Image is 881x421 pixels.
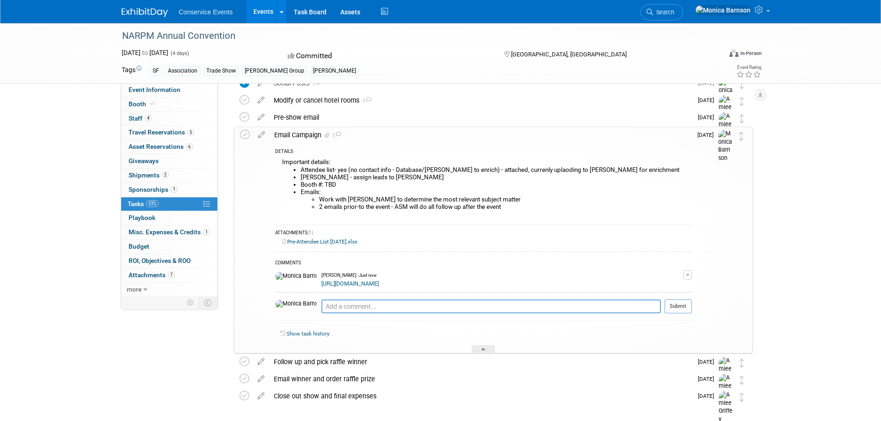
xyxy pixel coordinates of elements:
a: Staff4 [121,112,217,126]
div: In-Person [740,50,762,57]
span: [DATE] [698,114,719,121]
span: Sponsorships [129,186,178,193]
span: [DATE] [697,132,718,138]
span: more [127,286,142,293]
a: Budget [121,240,217,254]
div: Follow up and pick raffle winner [269,354,692,370]
div: Important details: [275,156,692,220]
img: Amiee Griffey [719,357,733,390]
span: [DATE] [698,359,719,365]
div: Association [165,66,200,76]
a: Asset Reservations6 [121,140,217,154]
span: (1) [308,230,313,235]
a: edit [253,96,269,104]
a: Search [641,4,683,20]
a: edit [253,358,269,366]
td: Tags [122,65,142,76]
span: [GEOGRAPHIC_DATA], [GEOGRAPHIC_DATA] [511,51,627,58]
i: Move task [739,376,744,384]
a: Misc. Expenses & Credits1 [121,226,217,239]
a: edit [253,113,269,122]
a: edit [253,392,269,400]
a: Booth [121,98,217,111]
img: Amiee Griffey [719,112,733,145]
div: Modify or cancel hotel rooms [269,92,692,108]
img: Monica Barnson [275,300,317,308]
img: Amiee Griffey [719,95,733,128]
span: 4 [145,115,152,122]
td: Personalize Event Tab Strip [183,297,199,309]
div: Trade Show [203,66,239,76]
span: Search [653,9,674,16]
span: Shipments [129,171,169,179]
span: [DATE] [698,97,719,104]
li: Work with [PERSON_NAME] to determine the most relevant subject matter [319,196,692,203]
span: ROI, Objectives & ROO [129,257,191,264]
button: Submit [665,299,692,313]
span: Booth [129,100,157,108]
span: [PERSON_NAME] - Just now [321,272,376,279]
a: Shipments2 [121,169,217,183]
a: Travel Reservations5 [121,126,217,140]
span: [DATE] [DATE] [122,49,168,56]
img: Monica Barnson [275,272,317,281]
a: Attachments7 [121,268,217,282]
i: Move task [739,114,744,123]
span: 1 [331,133,341,139]
div: Email winner and order raffle prize [269,371,692,387]
div: NARPM Annual Convention [119,28,708,44]
span: Conservice Events [179,8,233,16]
span: Travel Reservations [129,128,194,136]
img: Format-Inperson.png [729,49,739,57]
span: to [141,49,149,56]
div: [PERSON_NAME] Group [242,66,307,76]
span: 5 [187,129,194,136]
img: Amiee Griffey [719,374,733,407]
a: edit [253,131,270,139]
span: (4 days) [170,50,189,56]
i: Move task [739,359,744,367]
li: Attendee list- yes (no contact info - Database/[PERSON_NAME] to enrich) - attached, currenly upla... [301,166,692,174]
a: more [121,283,217,297]
div: Email Campaign [270,127,692,143]
span: Staff [129,115,152,122]
a: Playbook [121,211,217,225]
span: Asset Reservations [129,143,193,150]
div: ATTACHMENTS [275,230,692,238]
a: Show task history [287,330,329,337]
div: Event Format [667,48,762,62]
a: edit [253,375,269,383]
i: Move task [739,132,744,140]
span: 1 [171,186,178,193]
a: ROI, Objectives & ROO [121,254,217,268]
a: Sponsorships1 [121,183,217,197]
span: [DATE] [698,393,719,399]
span: 1 [359,98,371,104]
span: 53% [146,200,159,207]
div: [PERSON_NAME] [310,66,359,76]
div: Close out show and final expenses [269,388,692,404]
span: 7 [168,271,175,278]
div: DETAILS [275,148,692,156]
i: Booth reservation complete [150,101,155,106]
span: Attachments [129,271,175,279]
td: Toggle Event Tabs [198,297,217,309]
li: Booth #: TBD [301,181,692,189]
a: Event Information [121,83,217,97]
span: Budget [129,243,149,250]
span: 6 [186,143,193,150]
span: Playbook [129,214,155,221]
span: 1 [309,81,321,87]
img: Monica Barnson [718,130,732,163]
span: Event Information [129,86,180,93]
i: Move task [739,80,744,89]
li: Emails: [301,189,692,211]
div: SF [150,66,162,76]
span: Giveaways [129,157,159,165]
a: Pre-Attendee List [DATE].xlsx [282,238,357,245]
span: Tasks [128,200,159,207]
div: COMMENTS [275,259,692,268]
a: Tasks53% [121,197,217,211]
div: Pre-show email [269,110,692,125]
img: Monica Barnson [695,5,751,15]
